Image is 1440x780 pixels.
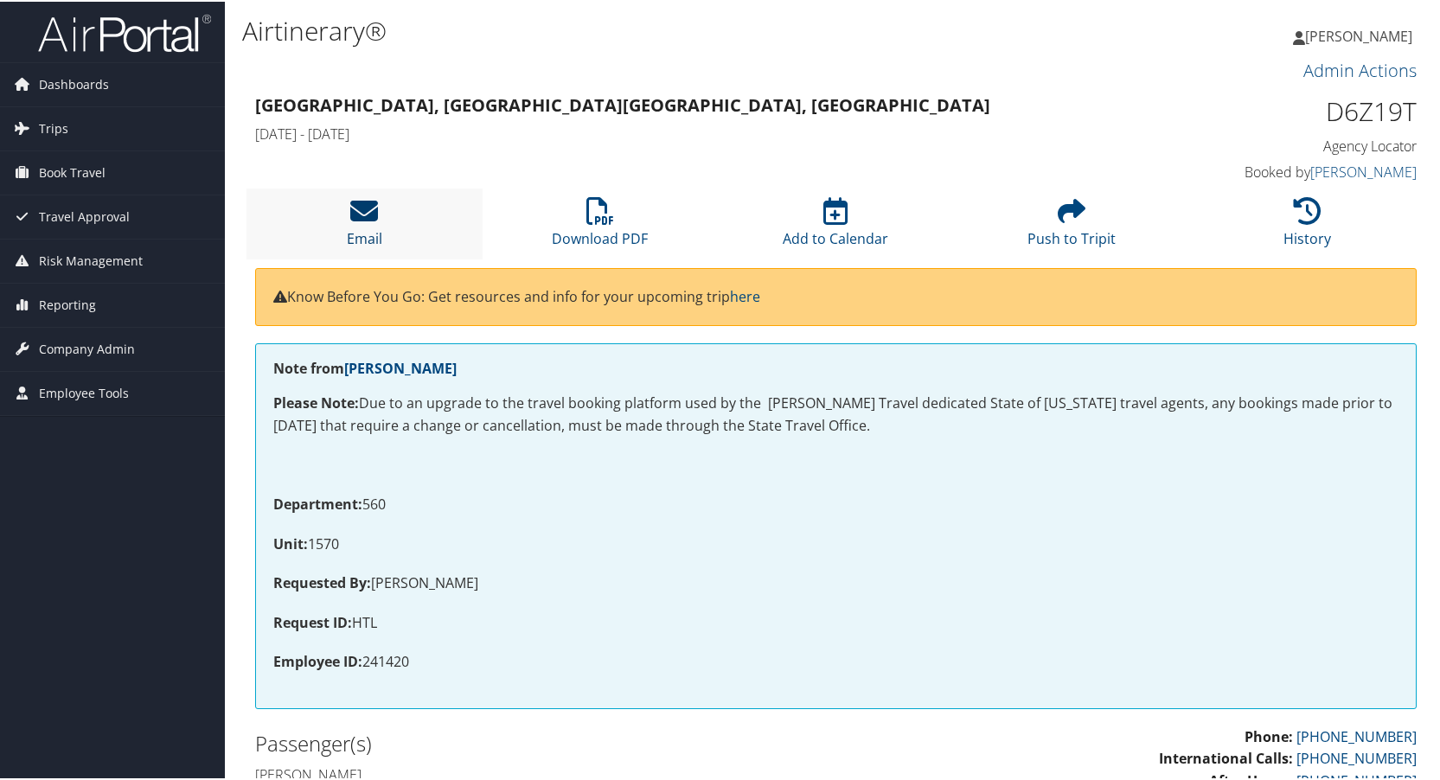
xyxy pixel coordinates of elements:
[273,492,1398,515] p: 560
[1245,726,1293,745] strong: Phone:
[1283,205,1331,246] a: History
[1293,9,1430,61] a: [PERSON_NAME]
[255,123,1120,142] h4: [DATE] - [DATE]
[552,205,648,246] a: Download PDF
[39,105,68,149] span: Trips
[38,11,211,52] img: airportal-logo.png
[273,391,1398,435] p: Due to an upgrade to the travel booking platform used by the [PERSON_NAME] Travel dedicated State...
[344,357,457,376] a: [PERSON_NAME]
[39,238,143,281] span: Risk Management
[255,92,990,115] strong: [GEOGRAPHIC_DATA], [GEOGRAPHIC_DATA] [GEOGRAPHIC_DATA], [GEOGRAPHIC_DATA]
[39,150,106,193] span: Book Travel
[39,370,129,413] span: Employee Tools
[255,727,823,757] h2: Passenger(s)
[273,571,1398,593] p: [PERSON_NAME]
[783,205,888,246] a: Add to Calendar
[39,326,135,369] span: Company Admin
[273,611,352,630] strong: Request ID:
[273,572,371,591] strong: Requested By:
[730,285,760,304] a: here
[273,285,1398,307] p: Know Before You Go: Get resources and info for your upcoming trip
[242,11,1034,48] h1: Airtinerary®
[39,282,96,325] span: Reporting
[1303,57,1417,80] a: Admin Actions
[1027,205,1116,246] a: Push to Tripit
[273,533,308,552] strong: Unit:
[273,357,457,376] strong: Note from
[273,649,1398,672] p: 241420
[273,611,1398,633] p: HTL
[273,493,362,512] strong: Department:
[347,205,382,246] a: Email
[1305,25,1412,44] span: [PERSON_NAME]
[1159,747,1293,766] strong: International Calls:
[273,532,1398,554] p: 1570
[273,650,362,669] strong: Employee ID:
[1296,747,1417,766] a: [PHONE_NUMBER]
[1296,726,1417,745] a: [PHONE_NUMBER]
[273,392,359,411] strong: Please Note:
[1146,92,1417,128] h1: D6Z19T
[1146,135,1417,154] h4: Agency Locator
[1310,161,1417,180] a: [PERSON_NAME]
[39,194,130,237] span: Travel Approval
[39,61,109,105] span: Dashboards
[1146,161,1417,180] h4: Booked by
